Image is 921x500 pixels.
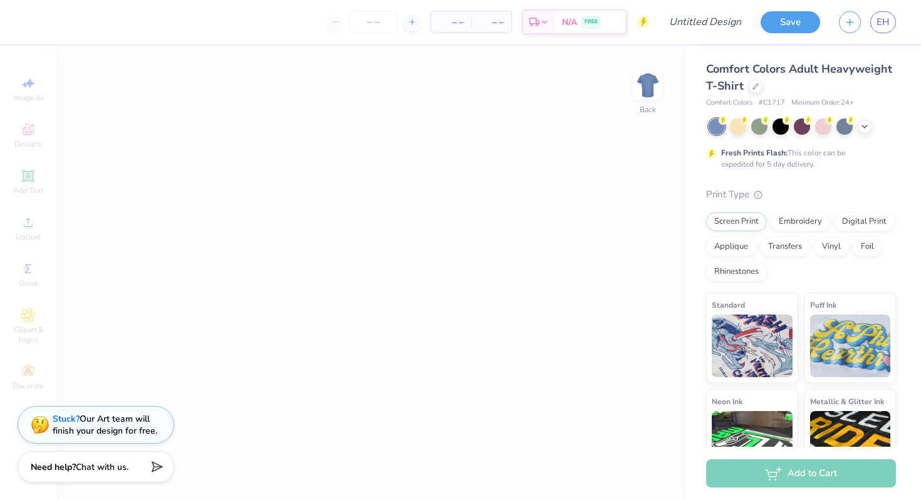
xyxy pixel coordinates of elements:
span: Puff Ink [810,298,836,311]
span: EH [877,15,890,29]
div: Digital Print [834,212,895,231]
div: This color can be expedited for 5 day delivery. [721,147,875,170]
span: # C1717 [759,98,785,108]
strong: Need help? [31,461,76,473]
span: – – [439,16,464,29]
span: – – [479,16,504,29]
img: Neon Ink [712,411,793,474]
div: Screen Print [706,212,767,231]
span: Chat with us. [76,461,128,473]
span: Comfort Colors [706,98,752,108]
div: Print Type [706,187,896,202]
img: Back [635,73,660,98]
div: Our Art team will finish your design for free. [53,413,157,437]
button: Save [761,11,820,33]
a: EH [870,11,896,33]
span: Comfort Colors Adult Heavyweight T-Shirt [706,61,892,93]
div: Applique [706,237,756,256]
img: Metallic & Glitter Ink [810,411,891,474]
div: Rhinestones [706,263,767,281]
div: Back [640,104,656,115]
span: Standard [712,298,745,311]
span: Neon Ink [712,395,742,408]
div: Transfers [760,237,810,256]
div: Foil [853,237,882,256]
strong: Stuck? [53,413,80,425]
div: Vinyl [814,237,849,256]
span: N/A [562,16,577,29]
input: Untitled Design [659,9,751,34]
span: FREE [585,18,598,26]
img: Puff Ink [810,315,891,377]
div: Embroidery [771,212,830,231]
span: Metallic & Glitter Ink [810,395,884,408]
span: Minimum Order: 24 + [791,98,854,108]
input: – – [349,11,398,33]
strong: Fresh Prints Flash: [721,148,788,158]
img: Standard [712,315,793,377]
